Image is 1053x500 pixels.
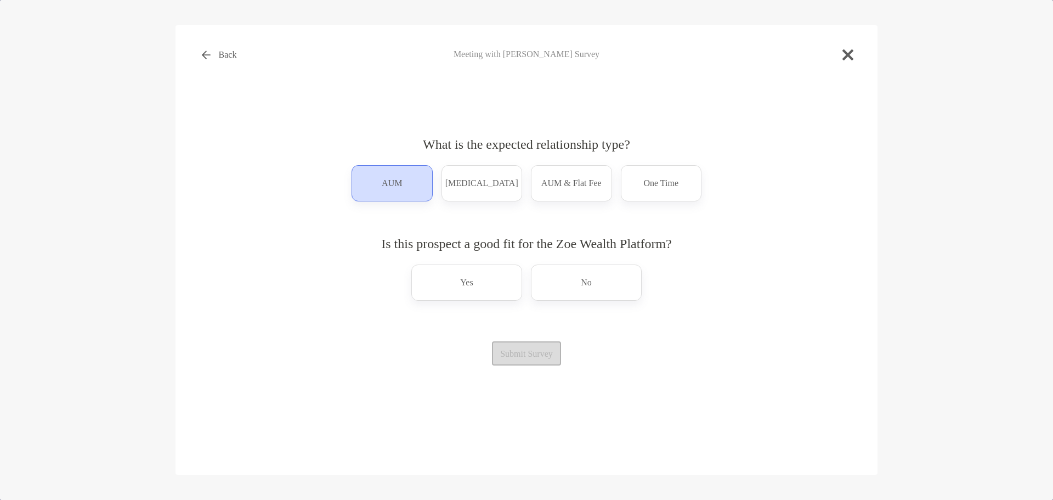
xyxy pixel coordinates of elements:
[541,175,602,192] p: AUM & Flat Fee
[193,49,860,59] h4: Meeting with [PERSON_NAME] Survey
[382,175,402,192] p: AUM
[343,137,710,152] h4: What is the expected relationship type?
[842,49,853,60] img: close modal
[581,274,592,291] p: No
[202,50,211,59] img: button icon
[460,274,473,291] p: Yes
[343,237,710,251] h4: Is this prospect a good fit for the Zoe Wealth Platform?
[193,43,245,67] button: Back
[445,175,518,192] p: [MEDICAL_DATA]
[643,175,678,192] p: One Time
